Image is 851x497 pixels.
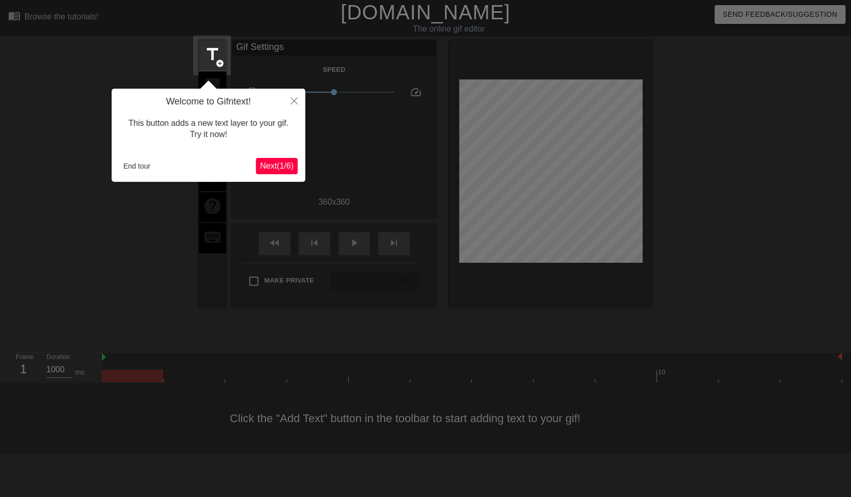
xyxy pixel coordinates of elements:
button: Next [256,158,298,174]
span: Next ( 1 / 6 ) [260,161,294,170]
h4: Welcome to Gifntext! [119,96,298,107]
button: Close [283,89,305,112]
button: End tour [119,158,154,174]
div: This button adds a new text layer to your gif. Try it now! [119,107,298,151]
